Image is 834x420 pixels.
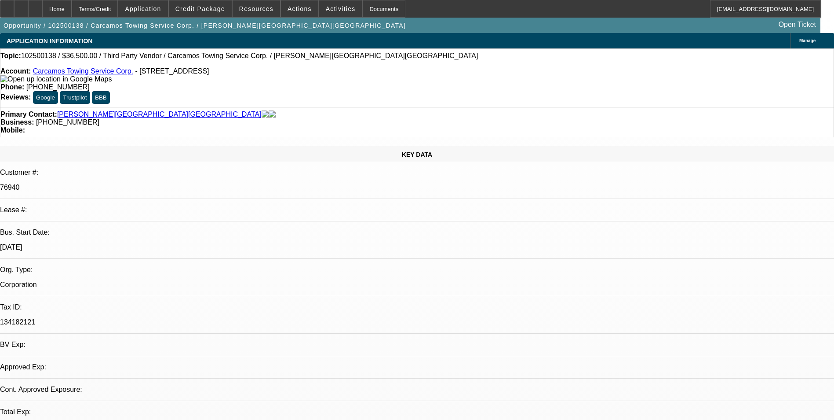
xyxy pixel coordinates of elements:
[239,5,273,12] span: Resources
[775,17,819,32] a: Open Ticket
[288,5,312,12] span: Actions
[281,0,318,17] button: Actions
[26,83,90,91] span: [PHONE_NUMBER]
[175,5,225,12] span: Credit Package
[326,5,356,12] span: Activities
[269,111,276,118] img: linkedin-icon.png
[57,111,262,118] a: [PERSON_NAME][GEOGRAPHIC_DATA][GEOGRAPHIC_DATA]
[0,67,31,75] strong: Account:
[125,5,161,12] span: Application
[0,52,21,60] strong: Topic:
[169,0,232,17] button: Credit Package
[118,0,168,17] button: Application
[135,67,209,75] span: - [STREET_ADDRESS]
[7,37,92,44] span: APPLICATION INFORMATION
[92,91,110,104] button: BBB
[0,83,24,91] strong: Phone:
[4,22,406,29] span: Opportunity / 102500138 / Carcamos Towing Service Corp. / [PERSON_NAME][GEOGRAPHIC_DATA][GEOGRAPH...
[21,52,478,60] span: 102500138 / $36,500.00 / Third Party Vendor / Carcamos Towing Service Corp. / [PERSON_NAME][GEOGR...
[0,75,112,83] a: View Google Maps
[33,91,58,104] button: Google
[0,118,34,126] strong: Business:
[0,126,25,134] strong: Mobile:
[36,118,99,126] span: [PHONE_NUMBER]
[33,67,133,75] a: Carcamos Towing Service Corp.
[60,91,90,104] button: Trustpilot
[0,75,112,83] img: Open up location in Google Maps
[233,0,280,17] button: Resources
[262,111,269,118] img: facebook-icon.png
[0,111,57,118] strong: Primary Contact:
[0,93,31,101] strong: Reviews:
[319,0,362,17] button: Activities
[402,151,432,158] span: KEY DATA
[799,38,816,43] span: Manage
